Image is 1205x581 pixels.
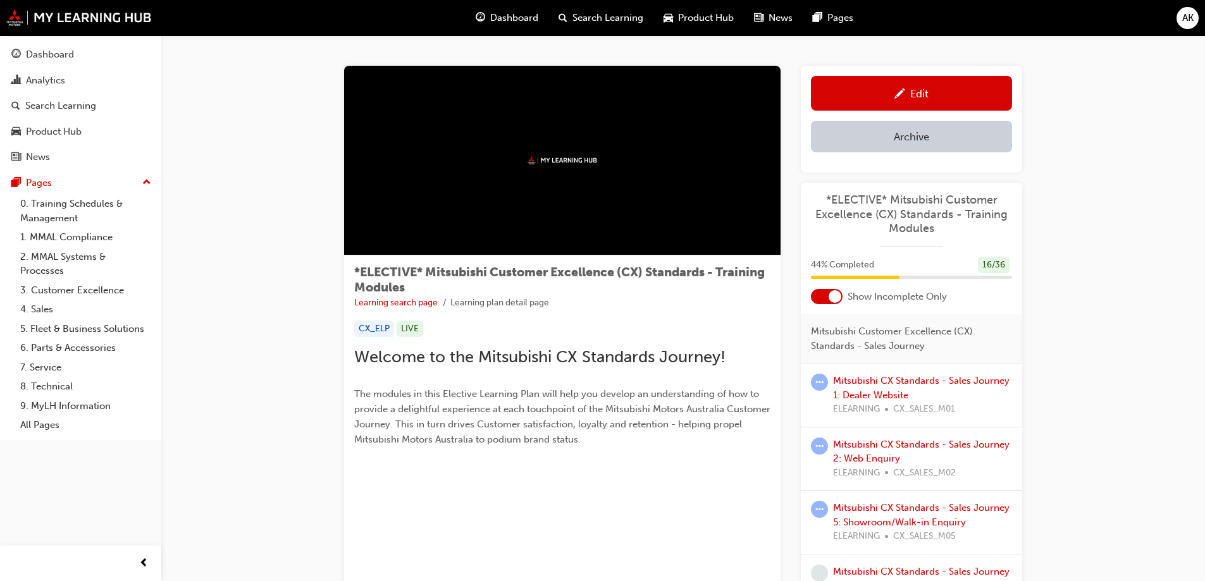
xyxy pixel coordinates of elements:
[11,178,21,189] span: pages-icon
[15,194,156,228] a: 0. Training Schedules & Management
[26,47,74,62] div: Dashboard
[833,402,880,417] span: ELEARNING
[354,265,765,295] span: *ELECTIVE* Mitsubishi Customer Excellence (CX) Standards - Training Modules
[5,69,156,92] a: Analytics
[26,176,52,190] div: Pages
[653,5,744,31] a: car-iconProduct Hub
[5,120,156,144] a: Product Hub
[5,94,156,118] a: Search Learning
[15,300,156,319] a: 4. Sales
[26,73,65,88] div: Analytics
[559,10,567,26] span: search-icon
[5,171,156,195] button: Pages
[139,556,149,572] span: prev-icon
[15,281,156,300] a: 3. Customer Excellence
[11,101,20,112] span: search-icon
[6,9,152,26] img: mmal
[978,257,1010,274] div: 16 / 36
[803,5,863,31] a: pages-iconPages
[848,290,947,304] span: Show Incomplete Only
[15,396,156,416] a: 9. MyLH Information
[769,11,793,25] span: News
[811,193,1012,236] a: *ELECTIVE* Mitsubishi Customer Excellence (CX) Standards - Training Modules
[893,402,955,417] span: CX_SALES_M01
[833,529,880,544] span: ELEARNING
[142,174,151,191] span: up-icon
[25,99,96,113] div: Search Learning
[893,529,956,544] span: CX_SALES_M05
[15,415,156,435] a: All Pages
[833,466,880,480] span: ELEARNING
[811,258,874,272] span: 44 % Completed
[15,358,156,377] a: 7. Service
[5,145,156,169] a: News
[811,121,1012,152] button: Archive
[678,11,734,25] span: Product Hub
[354,297,438,308] a: Learning search page
[548,5,653,31] a: search-iconSearch Learning
[811,76,1012,111] a: Edit
[15,228,156,247] a: 1. MMAL Compliance
[1182,11,1194,25] span: AK
[5,40,156,171] button: DashboardAnalyticsSearch LearningProduct HubNews
[910,87,929,100] div: Edit
[15,338,156,358] a: 6. Parts & Accessories
[15,319,156,339] a: 5. Fleet & Business Solutions
[813,10,822,26] span: pages-icon
[827,11,853,25] span: Pages
[833,439,1010,465] a: Mitsubishi CX Standards - Sales Journey 2: Web Enquiry
[754,10,763,26] span: news-icon
[15,377,156,396] a: 8. Technical
[490,11,538,25] span: Dashboard
[354,388,773,445] span: The modules in this Elective Learning Plan will help you develop an understanding of how to provi...
[1177,7,1199,29] button: AK
[664,10,673,26] span: car-icon
[476,10,485,26] span: guage-icon
[528,156,597,164] img: mmal
[450,296,549,310] li: Learning plan detail page
[354,347,726,367] span: Welcome to the Mitsubishi CX Standards Journey!
[11,49,21,61] span: guage-icon
[894,89,905,101] span: pencil-icon
[26,150,50,164] div: News
[811,374,828,391] span: learningRecordVerb_ATTEMPT-icon
[354,321,394,338] div: CX_ELP
[744,5,803,31] a: news-iconNews
[466,5,548,31] a: guage-iconDashboard
[397,321,423,338] div: LIVE
[26,125,82,139] div: Product Hub
[11,152,21,163] span: news-icon
[893,466,956,480] span: CX_SALES_M02
[894,130,929,143] div: Archive
[811,437,828,455] span: learningRecordVerb_ATTEMPT-icon
[833,502,1010,528] a: Mitsubishi CX Standards - Sales Journey 5: Showroom/Walk-in Enquiry
[5,43,156,66] a: Dashboard
[811,324,1002,353] span: Mitsubishi Customer Excellence (CX) Standards - Sales Journey
[11,126,21,138] span: car-icon
[15,247,156,281] a: 2. MMAL Systems & Processes
[572,11,643,25] span: Search Learning
[11,75,21,87] span: chart-icon
[833,375,1010,401] a: Mitsubishi CX Standards - Sales Journey 1: Dealer Website
[811,501,828,518] span: learningRecordVerb_ATTEMPT-icon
